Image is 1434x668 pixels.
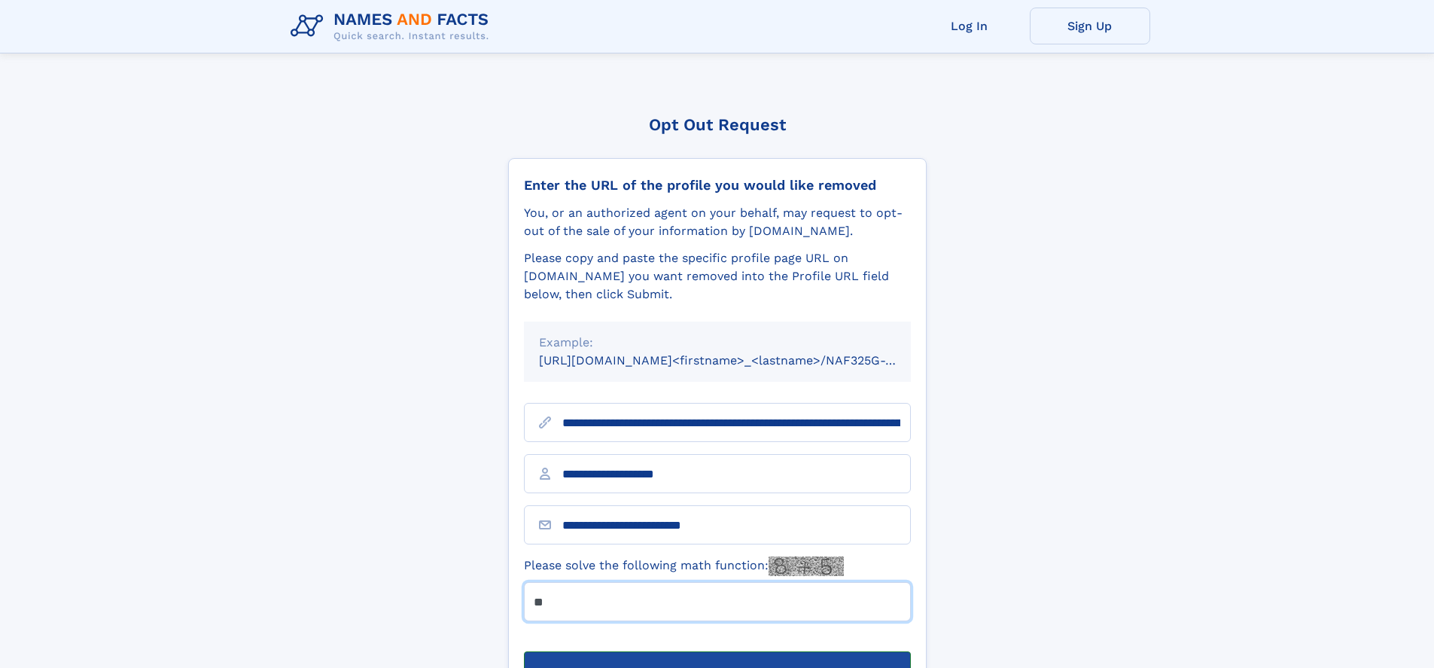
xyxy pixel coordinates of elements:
[524,557,844,576] label: Please solve the following math function:
[508,115,927,134] div: Opt Out Request
[539,334,896,352] div: Example:
[524,249,911,303] div: Please copy and paste the specific profile page URL on [DOMAIN_NAME] you want removed into the Pr...
[524,177,911,194] div: Enter the URL of the profile you would like removed
[909,8,1030,44] a: Log In
[539,353,939,368] small: [URL][DOMAIN_NAME]<firstname>_<lastname>/NAF325G-xxxxxxxx
[524,204,911,240] div: You, or an authorized agent on your behalf, may request to opt-out of the sale of your informatio...
[285,6,501,47] img: Logo Names and Facts
[1030,8,1150,44] a: Sign Up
